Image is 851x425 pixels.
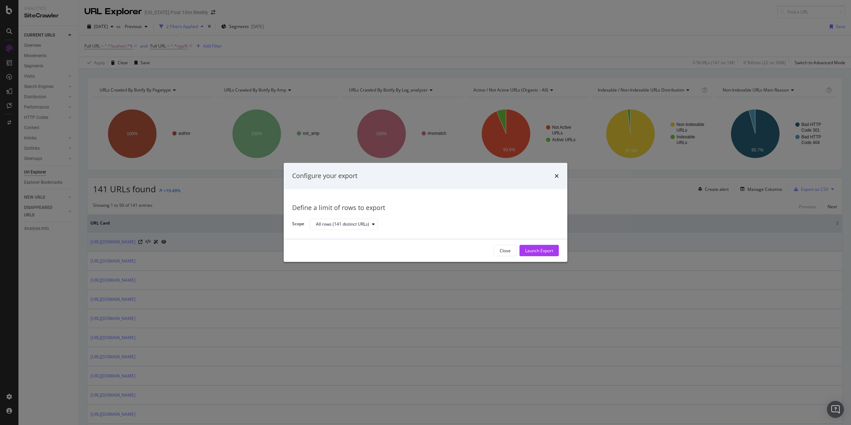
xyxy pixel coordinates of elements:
[500,248,511,254] div: Close
[827,401,844,418] div: Open Intercom Messenger
[519,245,559,256] button: Launch Export
[525,248,553,254] div: Launch Export
[284,163,567,262] div: modal
[316,222,369,226] div: All rows (141 distinct URLs)
[494,245,517,256] button: Close
[310,219,378,230] button: All rows (141 distinct URLs)
[292,171,357,181] div: Configure your export
[292,221,304,229] label: Scope
[292,203,559,213] div: Define a limit of rows to export
[555,171,559,181] div: times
